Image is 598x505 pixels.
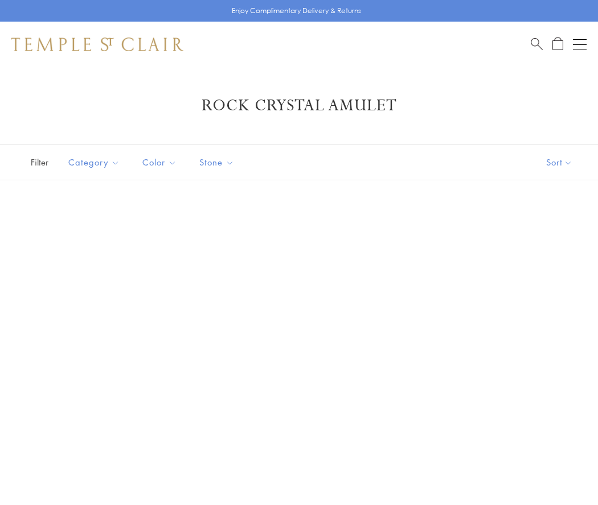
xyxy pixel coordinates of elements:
[11,38,183,51] img: Temple St. Clair
[60,150,128,175] button: Category
[194,155,243,169] span: Stone
[232,5,361,16] p: Enjoy Complimentary Delivery & Returns
[63,155,128,169] span: Category
[552,37,563,51] a: Open Shopping Bag
[191,150,243,175] button: Stone
[531,37,543,51] a: Search
[28,96,570,116] h1: Rock Crystal Amulet
[134,150,185,175] button: Color
[137,155,185,169] span: Color
[573,38,587,51] button: Open navigation
[521,145,598,180] button: Show sort by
